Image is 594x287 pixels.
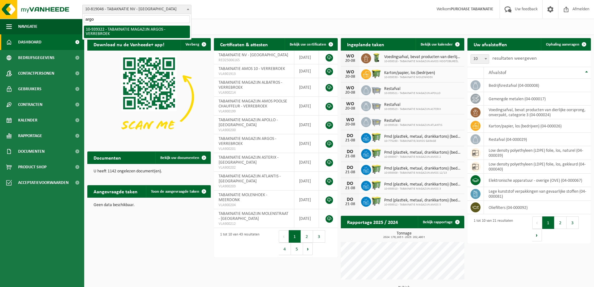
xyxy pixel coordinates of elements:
span: Voedingsafval, bevat producten van dierlijke oorsprong, onverpakt, categorie 3 [384,55,461,60]
a: Toon de aangevraagde taken [146,185,210,198]
div: 1 tot 10 van 21 resultaten [471,216,513,242]
button: 5 [291,243,303,255]
img: WB-0660-HPE-GN-50 [371,132,382,143]
span: 10 [471,54,489,64]
a: Bekijk uw certificaten [285,38,337,51]
span: TABAKNATIE MAGAZIJN ALBATROS - VERREBROEK [219,80,282,90]
span: Toon de aangevraagde taken [151,190,199,194]
span: 10-939309 - TABAKNATIE MAGAZIJN AMOS 12/13 [384,171,461,175]
td: [DATE] [294,153,319,172]
span: TABAKNATIE NV - [GEOGRAPHIC_DATA] [219,53,288,57]
span: Verberg [186,42,199,47]
h2: Documenten [87,151,127,164]
img: WB-0140-HPE-GN-50 [371,52,382,63]
img: WB-2500-GAL-GY-01 [371,84,382,95]
div: WO [344,117,356,122]
button: Next [532,229,542,241]
button: 1 [542,216,554,229]
span: VLA900201 [219,146,289,151]
span: Contracten [18,97,42,112]
td: [DATE] [294,97,319,116]
span: 10-939330 - TABAKNATIE MOLENHOEK [384,76,435,79]
span: Pmd (plastiek, metaal, drankkartons) (bedrijven) [384,150,461,155]
button: Previous [532,216,542,229]
img: WB-0660-HPE-GN-50 [371,180,382,191]
span: VLA900204 [219,203,289,208]
img: WB-1100-HPE-GN-50 [371,68,382,79]
div: WO [344,101,356,106]
td: gemengde metalen (04-000017) [484,92,591,106]
span: Karton/papier, los (bedrijven) [384,71,435,76]
span: Bedrijfsgegevens [18,50,55,66]
h2: Rapportage 2025 / 2024 [341,216,404,228]
h2: Aangevraagde taken [87,185,144,197]
img: WB-0660-HPE-GN-50 [371,164,382,175]
span: 10-939312 - TABAKNATIE MAGAZIJN AMOS 5 [384,203,461,207]
span: Pmd (plastiek, metaal, drankkartons) (bedrijven) [384,134,461,139]
span: Restafval [384,87,441,92]
span: Bekijk uw kalender [421,42,453,47]
td: karton/papier, los (bedrijven) (04-000026) [484,119,591,133]
div: 20-08 [344,75,356,79]
span: Restafval [384,118,442,123]
span: TABAKNATIE MAGAZIJN ASTERIX - [GEOGRAPHIC_DATA] [219,155,278,165]
span: TABAKNATIE MOLENHOEK - MEERDONK [219,193,267,202]
div: DO [344,133,356,138]
div: 1 tot 10 van 43 resultaten [217,230,259,256]
div: 20-08 [344,122,356,127]
span: Restafval [384,102,441,107]
div: DO [344,165,356,170]
span: 10-819046 - TABAKNATIE NV - ANTWERPEN [83,5,191,14]
span: Bekijk uw certificaten [290,42,326,47]
span: TABAKNATIE MAGAZIJN ARGOS - VERREBROEK [219,136,276,146]
span: Pmd (plastiek, metaal, drankkartons) (bedrijven) [384,198,461,203]
div: DO [344,149,356,154]
span: Contactpersonen [18,66,54,81]
td: bedrijfsrestafval (04-000008) [484,79,591,92]
span: 2024: 178,163 t - 2025: 202,480 t [344,236,464,239]
td: voedingsafval, bevat producten van dierlijke oorsprong, onverpakt, categorie 3 (04-000024) [484,106,591,119]
td: [DATE] [294,191,319,209]
h2: Uw afvalstoffen [467,38,513,50]
span: Documenten [18,144,45,159]
td: [DATE] [294,64,319,78]
span: Bekijk uw documenten [160,156,199,160]
span: 10-819046 - TABAKNATIE NV - ANTWERPEN [82,5,191,14]
span: Rapportage [18,128,42,144]
h2: Ingeplande taken [341,38,390,50]
td: [DATE] [294,78,319,97]
div: DO [344,197,356,202]
p: U heeft 1142 ongelezen document(en). [94,169,205,174]
span: VLA900203 [219,184,289,189]
span: 10-939323 - TABAKNATIE MAGAZIJN ASTERIX [384,107,441,111]
h2: Download nu de Vanheede+ app! [87,38,171,50]
span: Dashboard [18,34,41,50]
img: WB-2500-GAL-GY-01 [371,116,382,127]
span: 10-939328 - TABAKNATIE MAGAZIJN ATLANTIS [384,123,442,127]
span: 10-939310 - TABAKNATIE MAGAZIJN AMOS 3 [384,187,461,191]
a: Bekijk uw documenten [155,151,210,164]
span: VLA900212 [219,221,289,226]
a: Bekijk uw kalender [416,38,464,51]
span: 10-775290 - TABAKNATIE/AMOS GARAGE [384,139,461,143]
label: resultaten weergeven [492,56,537,61]
button: 2 [554,216,567,229]
div: WO [344,54,356,59]
span: VLA900202 [219,165,289,170]
td: [DATE] [294,134,319,153]
td: lege kunststof verpakkingen van gevaarlijke stoffen (04-000081) [484,187,591,201]
img: WB-0660-HPE-GN-50 [371,196,382,206]
div: 20-08 [344,59,356,63]
span: TABAKNATIE MAGAZIJN ATLANTIS - [GEOGRAPHIC_DATA] [219,174,281,184]
td: [DATE] [294,209,319,228]
span: Product Shop [18,159,46,175]
div: WO [344,70,356,75]
button: Next [303,243,313,255]
img: WB-0660-HPE-GN-50 [371,148,382,159]
td: [DATE] [294,51,319,64]
button: 4 [279,243,291,255]
td: elektronische apparatuur - overige (OVE) (04-000067) [484,174,591,187]
span: Ophaling aanvragen [546,42,579,47]
span: VLA900200 [219,128,289,133]
td: oliefilters (04-000092) [484,201,591,214]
